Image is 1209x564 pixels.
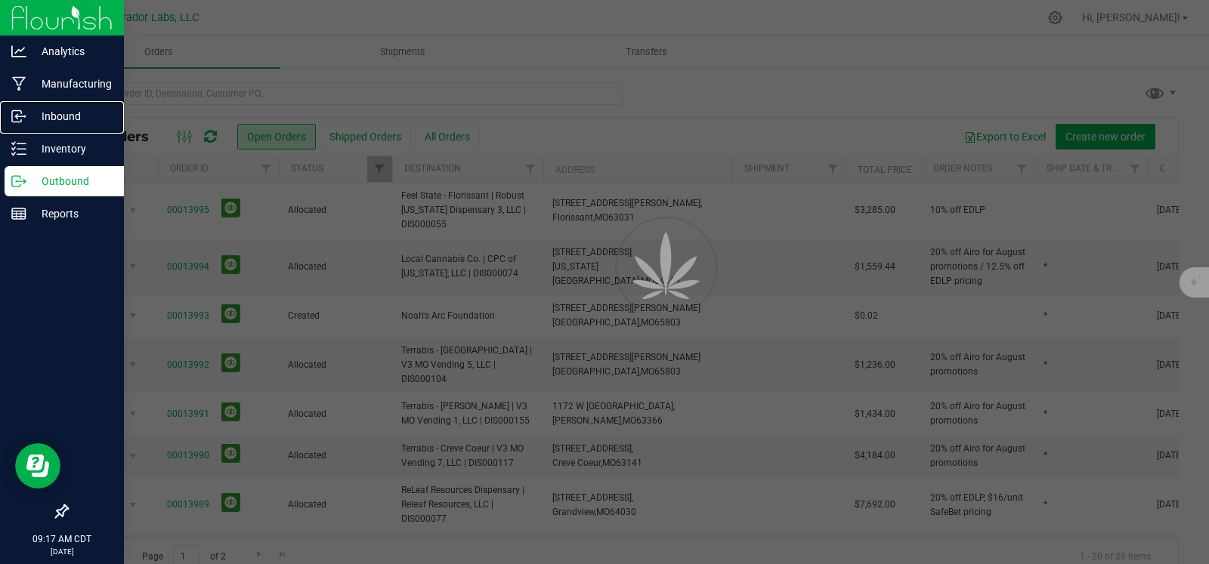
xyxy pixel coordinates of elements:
[11,206,26,221] inline-svg: Reports
[11,44,26,59] inline-svg: Analytics
[7,532,117,546] p: 09:17 AM CDT
[26,205,117,223] p: Reports
[7,546,117,557] p: [DATE]
[15,443,60,488] iframe: Resource center
[26,140,117,158] p: Inventory
[26,42,117,60] p: Analytics
[26,107,117,125] p: Inbound
[11,174,26,189] inline-svg: Outbound
[26,172,117,190] p: Outbound
[26,75,117,93] p: Manufacturing
[11,109,26,124] inline-svg: Inbound
[11,141,26,156] inline-svg: Inventory
[11,76,26,91] inline-svg: Manufacturing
